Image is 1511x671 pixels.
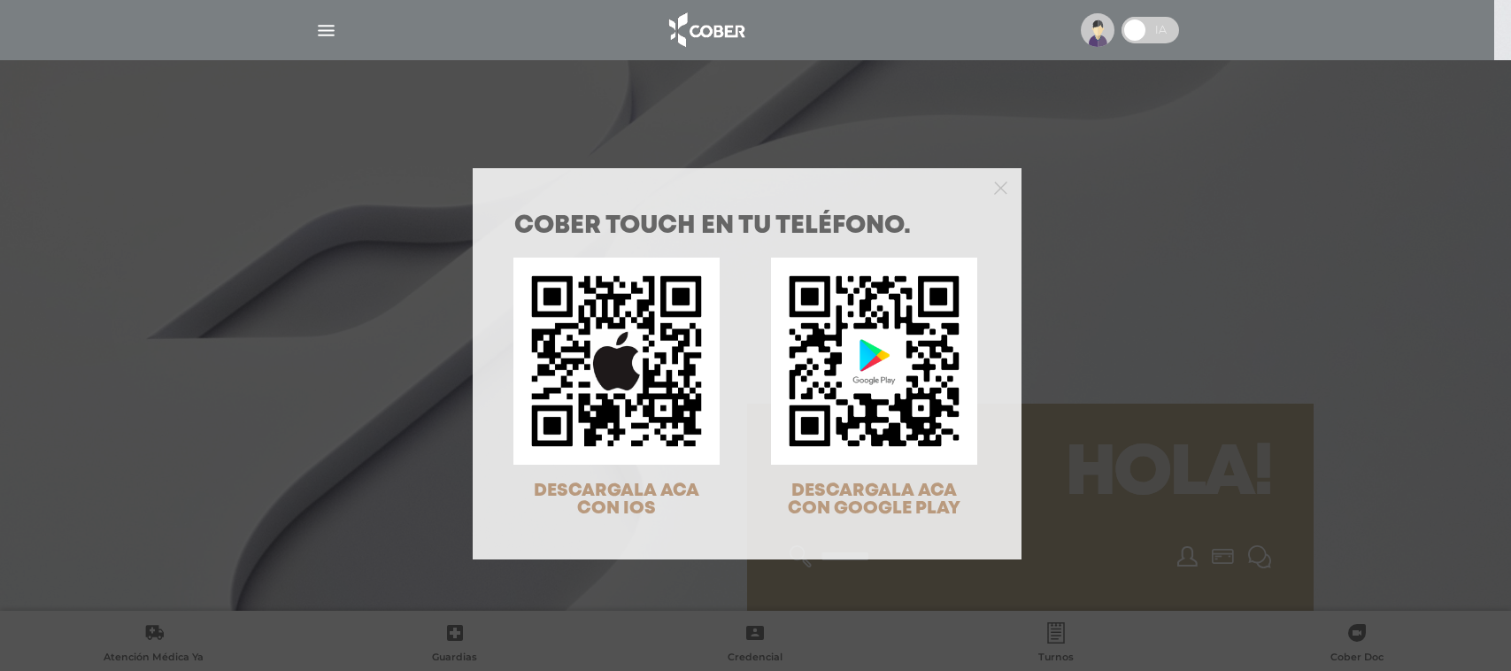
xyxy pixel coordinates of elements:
h1: COBER TOUCH en tu teléfono. [514,214,980,239]
span: DESCARGALA ACA CON IOS [534,482,699,517]
button: Close [994,179,1007,195]
img: qr-code [771,258,977,464]
img: qr-code [513,258,720,464]
span: DESCARGALA ACA CON GOOGLE PLAY [788,482,960,517]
